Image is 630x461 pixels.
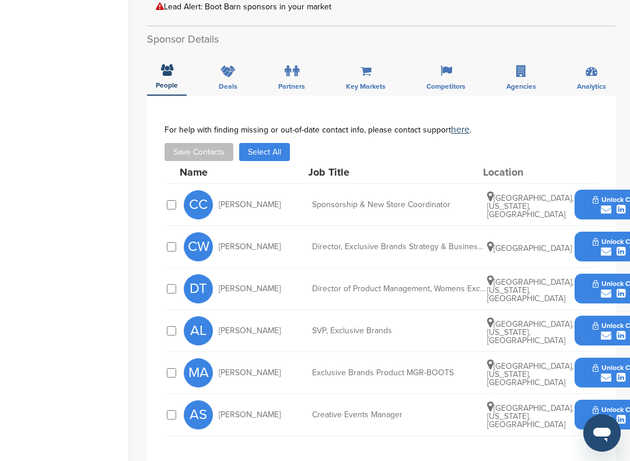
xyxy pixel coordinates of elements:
div: Name [180,167,308,177]
span: [GEOGRAPHIC_DATA], [US_STATE], [GEOGRAPHIC_DATA] [487,193,573,219]
span: [GEOGRAPHIC_DATA], [US_STATE], [GEOGRAPHIC_DATA] [487,319,573,345]
button: Save Contacts [164,143,233,161]
div: SVP, Exclusive Brands [312,327,487,335]
span: Analytics [577,83,606,90]
span: People [156,82,178,89]
span: [PERSON_NAME] [219,201,281,209]
span: Agencies [506,83,536,90]
h2: Sponsor Details [147,32,616,47]
div: Exclusive Brands Product MGR-BOOTS [312,369,487,377]
a: here [451,124,470,135]
span: [PERSON_NAME] [219,369,281,377]
div: Director, Exclusive Brands Strategy & Business Operations [312,243,487,251]
span: Deals [219,83,237,90]
iframe: Button to launch messaging window [583,414,621,452]
div: Creative Events Manager [312,411,487,419]
span: CW [184,232,213,261]
span: Partners [278,83,305,90]
span: DT [184,274,213,303]
span: [GEOGRAPHIC_DATA] [487,243,572,253]
div: Director of Product Management, Womens Exclusive Brands [312,285,487,293]
span: [PERSON_NAME] [219,243,281,251]
span: [PERSON_NAME] [219,327,281,335]
span: [GEOGRAPHIC_DATA], [US_STATE], [GEOGRAPHIC_DATA] [487,403,573,429]
span: Key Markets [346,83,386,90]
button: Select All [239,143,290,161]
span: AL [184,316,213,345]
span: CC [184,190,213,219]
span: Competitors [426,83,466,90]
div: Job Title [308,167,483,177]
span: [GEOGRAPHIC_DATA], [US_STATE], [GEOGRAPHIC_DATA] [487,361,573,387]
div: Lead Alert: Boot Barn sponsors in your market [156,2,607,11]
span: MA [184,358,213,387]
div: Location [483,167,570,177]
span: AS [184,400,213,429]
span: [PERSON_NAME] [219,285,281,293]
span: [GEOGRAPHIC_DATA], [US_STATE], [GEOGRAPHIC_DATA] [487,277,573,303]
div: For help with finding missing or out-of-date contact info, please contact support . [164,125,598,134]
span: [PERSON_NAME] [219,411,281,419]
div: Sponsorship & New Store Coordinator [312,201,487,209]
